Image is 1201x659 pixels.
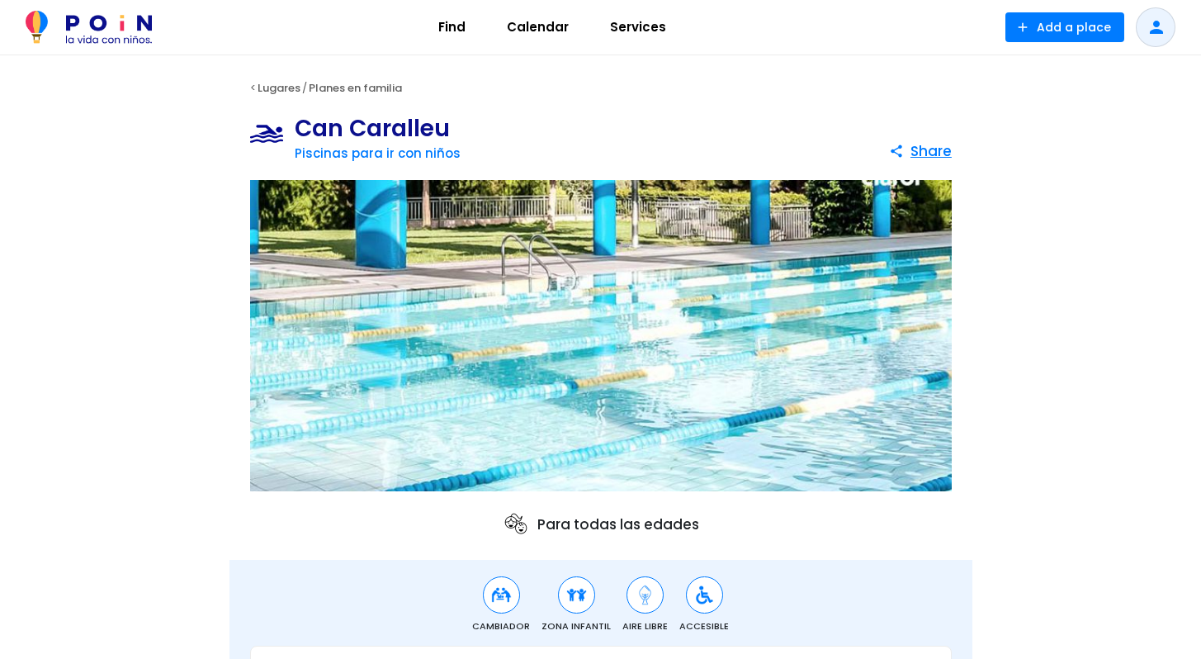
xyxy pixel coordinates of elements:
div: < / [229,76,972,101]
img: Accesible [694,585,715,605]
a: Piscinas para ir con niños [295,145,461,162]
img: POiN [26,11,152,44]
img: ages icon [503,511,529,538]
img: Can Caralleu [250,180,952,492]
img: Aire Libre [635,585,655,605]
span: Accesible [679,619,729,633]
button: Share [889,136,952,166]
a: Find [418,7,486,47]
span: Aire Libre [622,619,668,633]
a: Calendar [486,7,589,47]
a: Planes en familia [309,80,402,96]
span: Services [603,14,674,40]
h1: Can Caralleu [295,117,461,140]
img: Zona Infantil [566,585,587,605]
img: Cambiador [491,585,512,605]
img: Piscinas para ir con niños [250,117,295,150]
span: Cambiador [472,619,530,633]
span: Zona Infantil [541,619,611,633]
span: Find [431,14,473,40]
span: Calendar [499,14,576,40]
p: Para todas las edades [503,511,699,538]
button: Add a place [1005,12,1124,42]
a: Lugares [258,80,300,96]
a: Services [589,7,687,47]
